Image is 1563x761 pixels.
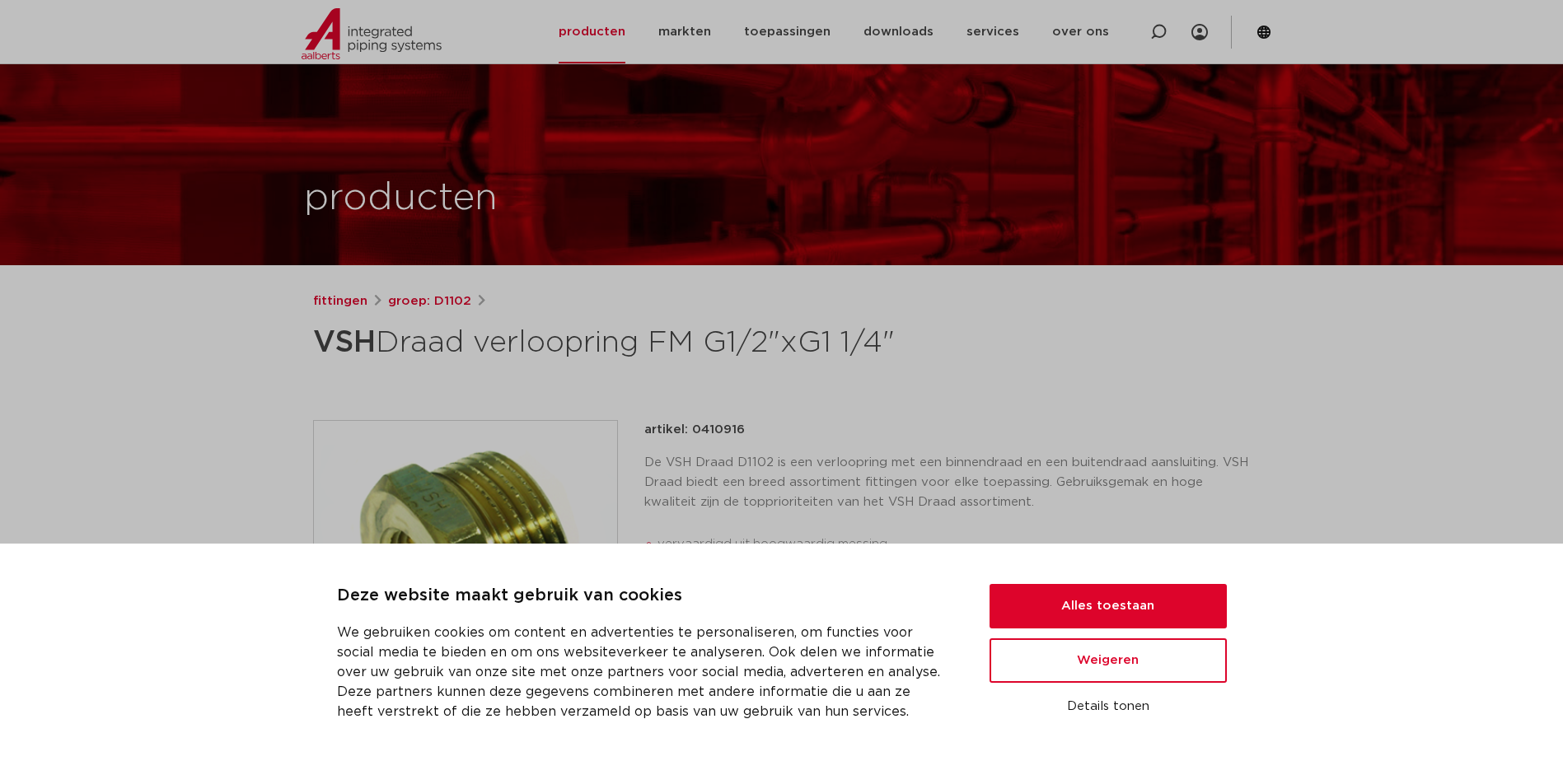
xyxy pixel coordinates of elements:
[990,638,1227,683] button: Weigeren
[304,172,498,225] h1: producten
[644,420,745,440] p: artikel: 0410916
[313,328,376,357] strong: VSH
[313,318,932,367] h1: Draad verloopring FM G1/2"xG1 1/4"
[337,623,950,721] p: We gebruiken cookies om content en advertenties te personaliseren, om functies voor social media ...
[314,421,617,724] img: Product Image for VSH Draad verloopring FM G1/2"xG1 1/4"
[657,531,1251,558] li: vervaardigd uit hoogwaardig messing
[644,453,1251,512] p: De VSH Draad D1102 is een verloopring met een binnendraad en een buitendraad aansluiting. VSH Dra...
[388,292,471,311] a: groep: D1102
[990,693,1227,721] button: Details tonen
[313,292,367,311] a: fittingen
[990,584,1227,628] button: Alles toestaan
[337,583,950,609] p: Deze website maakt gebruik van cookies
